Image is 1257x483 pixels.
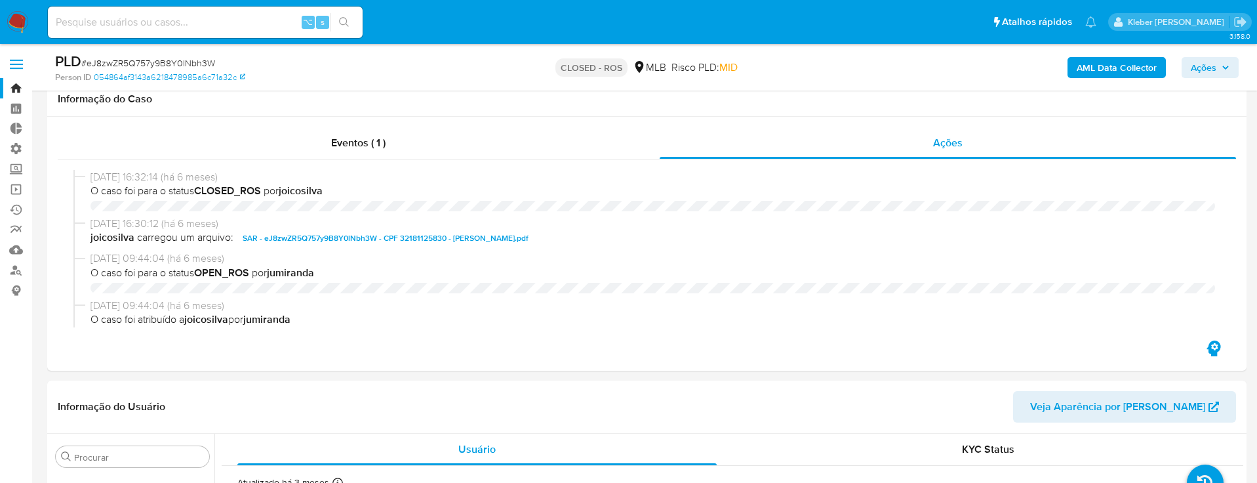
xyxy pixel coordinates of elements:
[90,251,1215,266] span: [DATE] 09:44:04 (há 6 meses)
[61,451,71,462] button: Procurar
[74,451,204,463] input: Procurar
[267,265,314,280] b: jumiranda
[58,93,1236,106] h1: Informação do Caso
[243,312,290,327] b: jumiranda
[90,170,1215,184] span: [DATE] 16:32:14 (há 6 meses)
[279,183,323,198] b: joicosilva
[90,266,1215,280] span: O caso foi para o status por
[137,230,233,246] span: carregou um arquivo:
[90,184,1215,198] span: O caso foi para o status por
[90,312,1215,327] span: O caso foi atribuído a por
[243,230,529,246] span: SAR - eJ8zwZR5Q757y9B8Y0lNbh3W - CPF 32181125830 - [PERSON_NAME].pdf
[303,16,313,28] span: ⌥
[1067,57,1166,78] button: AML Data Collector
[719,60,738,75] span: MID
[48,14,363,31] input: Pesquise usuários ou casos...
[330,13,357,31] button: search-icon
[671,60,738,75] span: Risco PLD:
[1182,57,1239,78] button: Ações
[184,312,228,327] b: joicosilva
[1030,391,1205,423] span: Veja Aparência por [PERSON_NAME]
[1128,16,1229,28] p: kleber.bueno@mercadolivre.com
[633,60,666,75] div: MLB
[1077,57,1157,78] b: AML Data Collector
[194,265,249,280] b: OPEN_ROS
[90,217,1215,231] span: [DATE] 16:30:12 (há 6 meses)
[90,299,1215,313] span: [DATE] 09:44:04 (há 6 meses)
[58,400,165,413] h1: Informação do Usuário
[555,58,628,77] p: CLOSED - ROS
[321,16,325,28] span: s
[90,230,134,246] b: joicosilva
[194,183,261,198] b: CLOSED_ROS
[331,135,386,150] span: Eventos ( 1 )
[81,56,215,70] span: # eJ8zwZR5Q757y9B8Y0lNbh3W
[1191,57,1216,78] span: Ações
[1085,16,1096,28] a: Notificações
[1233,15,1247,29] a: Sair
[1013,391,1236,423] button: Veja Aparência por [PERSON_NAME]
[458,442,496,457] span: Usuário
[1002,15,1072,29] span: Atalhos rápidos
[94,72,245,83] a: 054864af3143a6218478985a6c71a32c
[236,230,535,246] button: SAR - eJ8zwZR5Q757y9B8Y0lNbh3W - CPF 32181125830 - [PERSON_NAME].pdf
[55,51,81,72] b: PLD
[962,442,1014,457] span: KYC Status
[933,135,963,150] span: Ações
[55,72,91,83] b: Person ID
